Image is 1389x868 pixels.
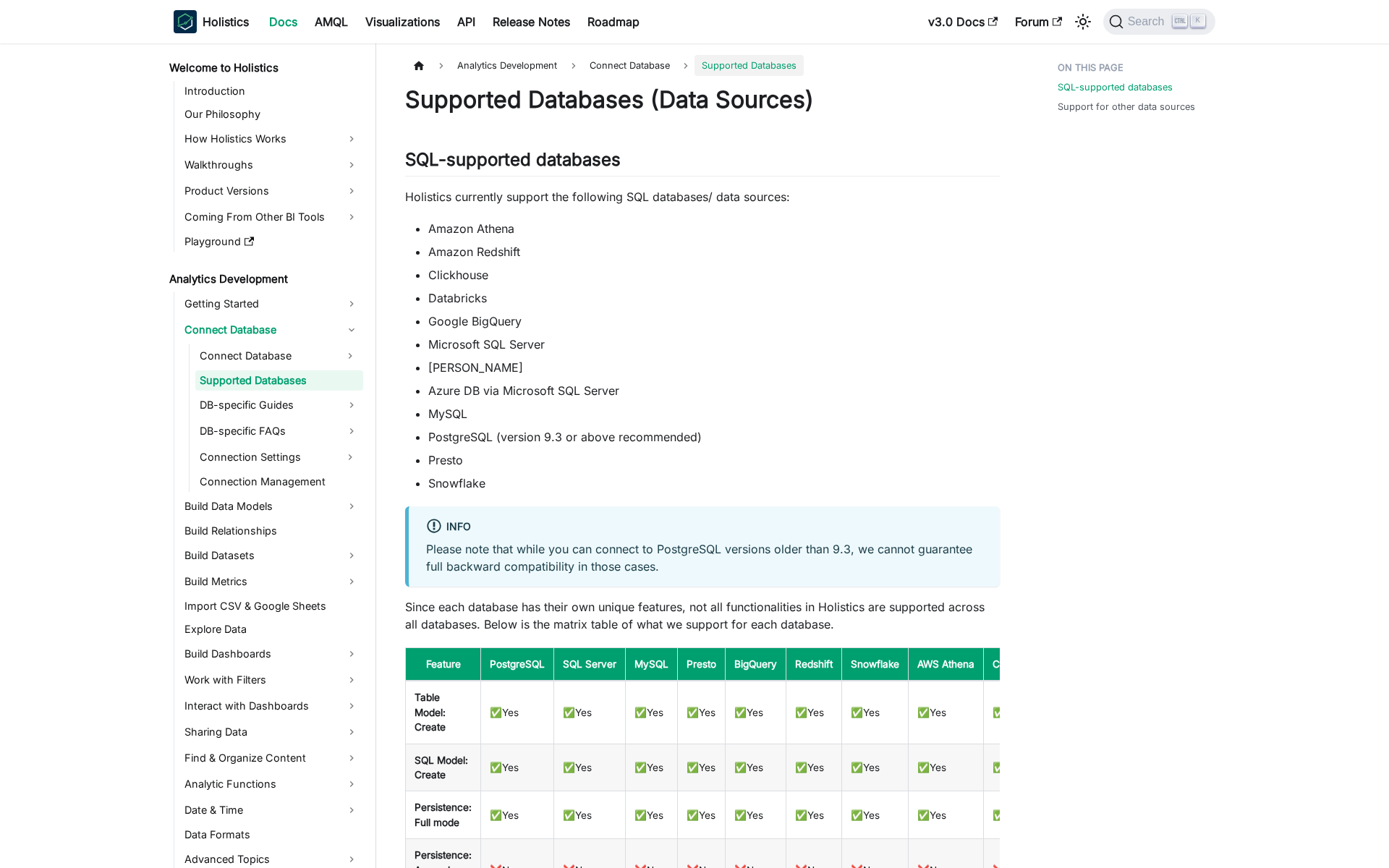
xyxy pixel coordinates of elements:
[180,231,363,252] a: Playground
[406,648,481,681] th: Feature
[415,692,446,733] b: Table Model: Create
[428,266,1000,284] li: Clickhouse
[984,681,1053,744] td: ✅Yes
[678,681,726,744] td: ✅Yes
[1058,80,1173,94] a: SQL-supported databases
[195,446,337,469] a: Connection Settings
[909,791,984,839] td: ✅Yes
[1191,14,1205,27] kbd: K
[554,744,626,791] td: ✅Yes
[428,382,1000,399] li: Azure DB via Microsoft SQL Server
[428,428,1000,446] li: PostgreSQL (version 9.3 or above recommended)
[481,681,554,744] td: ✅Yes
[428,289,1000,307] li: Databricks
[260,10,306,33] a: Docs
[984,791,1053,839] td: ✅Yes
[405,55,1000,76] nav: Breadcrumbs
[626,648,678,681] th: MySQL
[428,312,1000,330] li: Google BigQuery
[554,648,626,681] th: SQL Server
[180,495,363,518] a: Build Data Models
[842,648,909,681] th: Snowflake
[1123,15,1173,28] span: Search
[678,744,726,791] td: ✅Yes
[180,694,363,718] a: Interact with Dashboards
[484,10,579,33] a: Release Notes
[405,85,1000,114] h1: Supported Databases (Data Sources)
[726,681,786,744] td: ✅Yes
[180,596,363,616] a: Import CSV & Google Sheets
[554,791,626,839] td: ✅Yes
[428,405,1000,422] li: MySQL
[159,43,376,868] nav: Docs sidebar
[678,791,726,839] td: ✅Yes
[195,472,363,492] a: Connection Management
[428,220,1000,237] li: Amazon Athena
[1103,9,1215,35] button: Search (Ctrl+K)
[405,598,1000,633] p: Since each database has their own unique features, not all functionalities in Holistics are suppo...
[337,344,363,367] button: Expand sidebar category 'Connect Database'
[180,104,363,124] a: Our Philosophy
[180,668,363,692] a: Work with Filters
[180,81,363,101] a: Introduction
[726,791,786,839] td: ✅Yes
[195,393,363,417] a: DB-specific Guides
[415,754,468,780] b: SQL Model: Create
[694,55,804,76] span: Supported Databases
[180,318,363,341] a: Connect Database
[180,642,363,665] a: Build Dashboards
[428,243,1000,260] li: Amazon Redshift
[405,188,1000,205] p: Holistics currently support the following SQL databases/ data sources:
[909,744,984,791] td: ✅Yes
[984,744,1053,791] td: ✅Yes
[195,344,337,367] a: Connect Database
[203,13,249,30] b: Holistics
[626,681,678,744] td: ✅Yes
[786,681,842,744] td: ✅Yes
[180,773,363,796] a: Analytic Functions
[579,10,648,33] a: Roadmap
[726,744,786,791] td: ✅Yes
[180,799,363,822] a: Date & Time
[449,10,484,33] a: API
[626,744,678,791] td: ✅Yes
[919,10,1006,33] a: v3.0 Docs
[909,648,984,681] th: AWS Athena
[306,10,357,33] a: AMQL
[180,179,363,203] a: Product Versions
[1058,100,1195,114] a: Support for other data sources
[786,791,842,839] td: ✅Yes
[481,648,554,681] th: PostgreSQL
[1006,10,1071,33] a: Forum
[180,292,363,315] a: Getting Started
[165,58,363,78] a: Welcome to Holistics
[337,446,363,469] button: Expand sidebar category 'Connection Settings'
[842,681,909,744] td: ✅Yes
[786,744,842,791] td: ✅Yes
[428,451,1000,469] li: Presto
[726,648,786,681] th: BigQuery
[426,518,982,537] div: info
[180,619,363,639] a: Explore Data
[554,681,626,744] td: ✅Yes
[180,746,363,770] a: Find & Organize Content
[842,791,909,839] td: ✅Yes
[180,570,363,593] a: Build Metrics
[428,475,1000,492] li: Snowflake
[426,540,982,575] p: Please note that while you can connect to PostgreSQL versions older than 9.3, we cannot guarantee...
[180,153,363,176] a: Walkthroughs
[582,55,677,76] span: Connect Database
[174,10,197,33] img: Holistics
[481,791,554,839] td: ✅Yes
[180,205,363,229] a: Coming From Other BI Tools
[428,359,1000,376] li: [PERSON_NAME]
[984,648,1053,681] th: Clickhouse
[174,10,249,33] a: HolisticsHolistics
[195,370,363,391] a: Supported Databases
[180,720,363,744] a: Sharing Data
[195,420,363,443] a: DB-specific FAQs
[626,791,678,839] td: ✅Yes
[428,336,1000,353] li: Microsoft SQL Server
[180,127,363,150] a: How Holistics Works
[165,269,363,289] a: Analytics Development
